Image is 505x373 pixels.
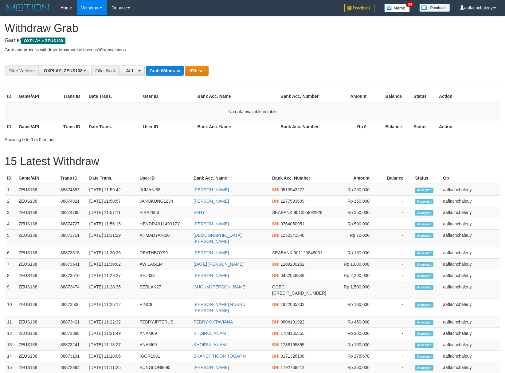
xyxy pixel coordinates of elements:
td: aaflachchaleuy [440,299,500,316]
th: Bank Acc. Name [191,173,270,184]
td: 4 [5,218,16,230]
span: Accepted [415,273,433,279]
strong: 10 [98,47,103,52]
img: Button%20Memo.svg [384,4,410,12]
span: Copy 0804191922 to clipboard [280,319,304,324]
td: ANAM69 [137,328,191,339]
th: ID [5,91,16,102]
td: 3 [5,207,16,218]
td: 88873474 [58,281,87,299]
td: 12 [5,328,16,339]
td: DEATHBOY99 [137,247,191,259]
a: [PERSON_NAME] [194,187,229,192]
button: [OXPLAY] ZEUS138 [38,65,90,76]
th: Balance [376,121,411,132]
a: KHOIRUL ANAM [194,331,226,336]
td: - [379,281,413,299]
th: Trans ID [61,121,86,132]
td: Rp 2,200,000 [329,270,379,281]
td: 6 [5,247,16,259]
img: MOTION_logo.png [5,3,51,12]
span: Accepted [415,302,433,308]
td: FEBRYJPTERUS [137,316,191,328]
th: Game/API [16,121,61,132]
th: Bank Acc. Number [278,121,323,132]
td: No data available in table [5,102,500,121]
span: Accepted [415,188,433,193]
td: - [379,299,413,316]
td: 88873421 [58,316,87,328]
td: 88873541 [58,259,87,270]
td: ZEUS138 [16,259,58,270]
span: Accepted [415,285,433,290]
th: Date Trans. [87,173,137,184]
span: Copy 1788165855 to clipboard [280,331,304,336]
a: BRANDT TIGOR TOGAP M [194,354,247,359]
span: Copy 693817527163 to clipboard [272,291,326,296]
th: Op [440,173,500,184]
td: [DATE] 11:21:49 [87,328,137,339]
td: ZEUS138 [16,230,58,247]
img: Feedback.jpg [344,4,375,12]
td: 11 [5,316,16,328]
td: aaflachchaleuy [440,230,500,247]
td: [DATE] 11:18:27 [87,339,137,351]
span: Accepted [415,233,433,238]
td: ZEUS138 [16,316,58,328]
th: Rp 0 [323,121,376,132]
td: Rp 1,500,000 [329,281,379,299]
span: Copy 1109200262 to clipboard [280,262,304,267]
td: aaflachchaleuy [440,218,500,230]
td: JANGKUNG1234 [137,196,191,207]
td: 88874727 [58,218,87,230]
h4: Game: [5,38,500,44]
span: - ALL - [123,68,137,73]
a: [PERSON_NAME] RUKHUL [PERSON_NAME] [194,302,248,313]
td: 88874795 [58,207,87,218]
td: 88874821 [58,196,87,207]
td: ZEUS138 [16,339,58,351]
td: [DATE] 11:28:35 [87,281,137,299]
span: BNI [272,262,279,267]
td: 7 [5,259,16,270]
th: Status [411,91,436,102]
td: ZEUS138 [16,270,58,281]
td: [DATE] 11:18:06 [87,351,137,362]
td: aaflachchaleuy [440,339,500,351]
span: BNI [272,221,279,226]
span: SEABANK [272,250,292,255]
span: Copy 0513943272 to clipboard [280,187,304,192]
a: [PERSON_NAME] [194,365,229,370]
th: Date Trans. [86,121,141,132]
span: 34 [406,2,414,7]
td: 88874887 [58,184,87,196]
td: - [379,339,413,351]
span: Copy 901355992928 to clipboard [294,210,322,215]
button: Grab Withdraw [146,66,184,76]
span: Accepted [415,251,433,256]
td: 88873510 [58,270,87,281]
span: BNI [272,199,279,204]
th: Bank Acc. Number [270,173,329,184]
td: Rp 250,000 [329,184,379,196]
th: Game/API [16,91,61,102]
th: Amount [329,173,379,184]
span: BNI [272,354,279,359]
th: ID [5,121,16,132]
td: aaflachchaleuy [440,351,500,362]
td: Rp 278,670 [329,351,379,362]
span: Copy 0171326108 to clipboard [280,354,304,359]
td: ZEUS138 [16,281,58,299]
span: Accepted [415,354,433,359]
td: aaflachchaleuy [440,281,500,299]
span: BNI [272,319,279,324]
th: Action [436,121,500,132]
td: 88873506 [58,299,87,316]
span: OCBC [272,284,284,289]
span: Copy 1277593609 to clipboard [280,199,304,204]
span: SEABANK [272,210,292,215]
td: - [379,230,413,247]
span: Copy 0452548349 to clipboard [280,273,304,278]
td: [DATE] 11:56:15 [87,218,137,230]
td: aaflachchaleuy [440,207,500,218]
